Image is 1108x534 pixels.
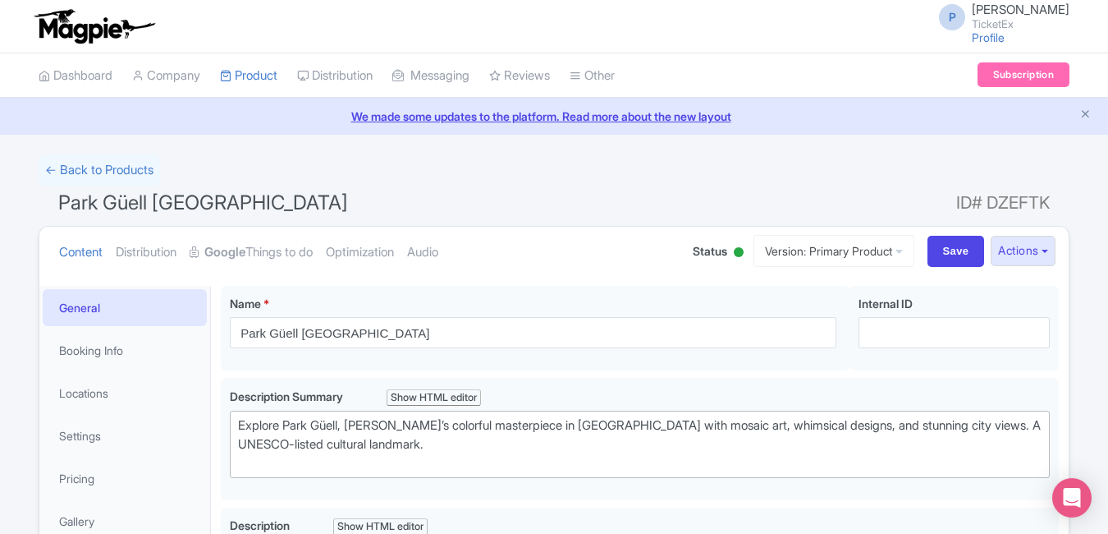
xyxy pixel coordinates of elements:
a: Reviews [489,53,550,99]
span: Internal ID [858,297,913,311]
small: TicketEx [972,19,1069,30]
a: Content [59,227,103,279]
a: Pricing [43,460,207,497]
a: Booking Info [43,332,207,369]
button: Actions [991,236,1055,266]
a: Messaging [392,53,469,99]
a: Other [570,53,615,99]
a: Distribution [116,227,176,279]
a: Optimization [326,227,394,279]
span: Status [693,242,727,260]
a: Distribution [297,53,373,99]
input: Save [927,236,985,267]
span: ID# DZEFTK [956,186,1050,219]
span: Name [230,297,261,311]
strong: Google [204,243,245,262]
a: Locations [43,375,207,412]
a: Audio [407,227,438,279]
img: logo-ab69f6fb50320c5b225c76a69d11143b.png [30,8,158,44]
a: Company [132,53,200,99]
a: Dashboard [39,53,112,99]
a: General [43,289,207,326]
a: P [PERSON_NAME] TicketEx [929,3,1069,30]
span: [PERSON_NAME] [972,2,1069,17]
a: Product [220,53,277,99]
a: Profile [972,30,1005,44]
span: P [939,4,965,30]
div: Show HTML editor [387,389,481,407]
div: Explore Park Güell, [PERSON_NAME]’s colorful masterpiece in [GEOGRAPHIC_DATA] with mosaic art, wh... [238,417,1042,472]
a: Settings [43,417,207,454]
a: Version: Primary Product [753,235,914,267]
a: We made some updates to the platform. Read more about the new layout [10,108,1098,125]
a: ← Back to Products [39,154,160,186]
span: Description Summary [230,389,346,403]
button: Close announcement [1079,106,1092,125]
a: Subscription [978,62,1069,87]
span: Park Güell [GEOGRAPHIC_DATA] [58,191,348,214]
a: GoogleThings to do [190,227,313,279]
div: Active [730,241,747,266]
span: Description [230,518,292,532]
div: Open Intercom Messenger [1052,478,1092,518]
